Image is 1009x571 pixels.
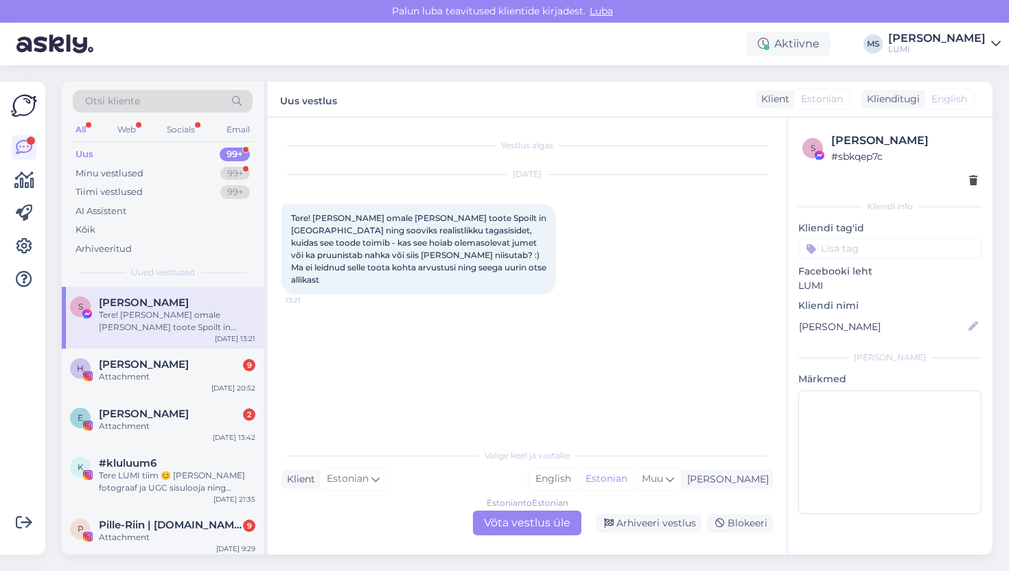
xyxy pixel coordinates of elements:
span: P [78,524,84,534]
p: Kliendi nimi [798,299,982,313]
span: Muu [642,472,663,485]
span: k [78,462,84,472]
span: S [78,301,83,312]
div: Estonian to Estonian [487,497,568,509]
div: Tere! [PERSON_NAME] omale [PERSON_NAME] toote Spoilt in [GEOGRAPHIC_DATA] ning sooviks realistlik... [99,309,255,334]
div: [DATE] 9:29 [216,544,255,554]
div: Klienditugi [861,92,920,106]
div: Tere LUMI tiim 😊 [PERSON_NAME] fotograaf ja UGC sisulooja ning pakuks teile foto ja video loomist... [99,469,255,494]
span: English [931,92,967,106]
div: Kliendi info [798,200,982,213]
div: Arhiveeri vestlus [596,514,701,533]
div: Attachment [99,420,255,432]
span: Uued vestlused [131,266,195,279]
span: Tere! [PERSON_NAME] omale [PERSON_NAME] toote Spoilt in [GEOGRAPHIC_DATA] ning sooviks realistlik... [291,213,548,285]
div: Valige keel ja vastake [281,450,773,462]
div: [DATE] 21:35 [213,494,255,504]
span: Otsi kliente [85,94,140,108]
div: Estonian [578,469,634,489]
span: #kluluum6 [99,457,156,469]
label: Uus vestlus [280,90,337,108]
div: AI Assistent [76,205,126,218]
div: MS [863,34,883,54]
span: H [77,363,84,373]
div: 2 [243,408,255,421]
div: [PERSON_NAME] [682,472,769,487]
span: 13:21 [286,295,337,305]
div: Kõik [76,223,95,237]
p: Kliendi tag'id [798,221,982,235]
div: Aktiivne [747,32,831,56]
div: Minu vestlused [76,167,143,180]
div: Võta vestlus üle [473,511,581,535]
div: Uus [76,148,93,161]
p: LUMI [798,279,982,293]
div: Socials [164,121,198,139]
div: Web [115,121,139,139]
div: Tiimi vestlused [76,185,143,199]
div: 99+ [220,167,250,180]
div: [PERSON_NAME] [798,351,982,364]
div: Email [224,121,253,139]
div: # sbkqep7c [831,149,977,164]
span: Luba [585,5,617,17]
div: LUMI [888,44,986,55]
img: Askly Logo [11,93,37,119]
div: 99+ [220,185,250,199]
p: Märkmed [798,372,982,386]
input: Lisa tag [798,238,982,259]
span: Pille-Riin | treenerpilleriin.ee [99,519,242,531]
div: [DATE] [281,168,773,180]
div: [PERSON_NAME] [831,132,977,149]
div: 9 [243,359,255,371]
div: [DATE] 20:52 [211,383,255,393]
p: Facebooki leht [798,264,982,279]
div: Vestlus algas [281,139,773,152]
div: Klient [281,472,315,487]
div: Attachment [99,371,255,383]
div: English [529,469,578,489]
div: Blokeeri [707,514,773,533]
input: Lisa nimi [799,319,966,334]
span: Siiri Nool [99,296,189,309]
div: Attachment [99,531,255,544]
span: Estonian [801,92,843,106]
span: Helena Feofanov-Crawford [99,358,189,371]
span: E [78,412,83,423]
span: s [811,143,815,153]
div: All [73,121,89,139]
div: Arhiveeritud [76,242,132,256]
span: Elis Loik [99,408,189,420]
div: 9 [243,520,255,532]
a: [PERSON_NAME]LUMI [888,33,1001,55]
div: [DATE] 13:21 [215,334,255,344]
div: [PERSON_NAME] [888,33,986,44]
div: Klient [756,92,789,106]
div: 99+ [220,148,250,161]
div: [DATE] 13:42 [213,432,255,443]
span: Estonian [327,471,369,487]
